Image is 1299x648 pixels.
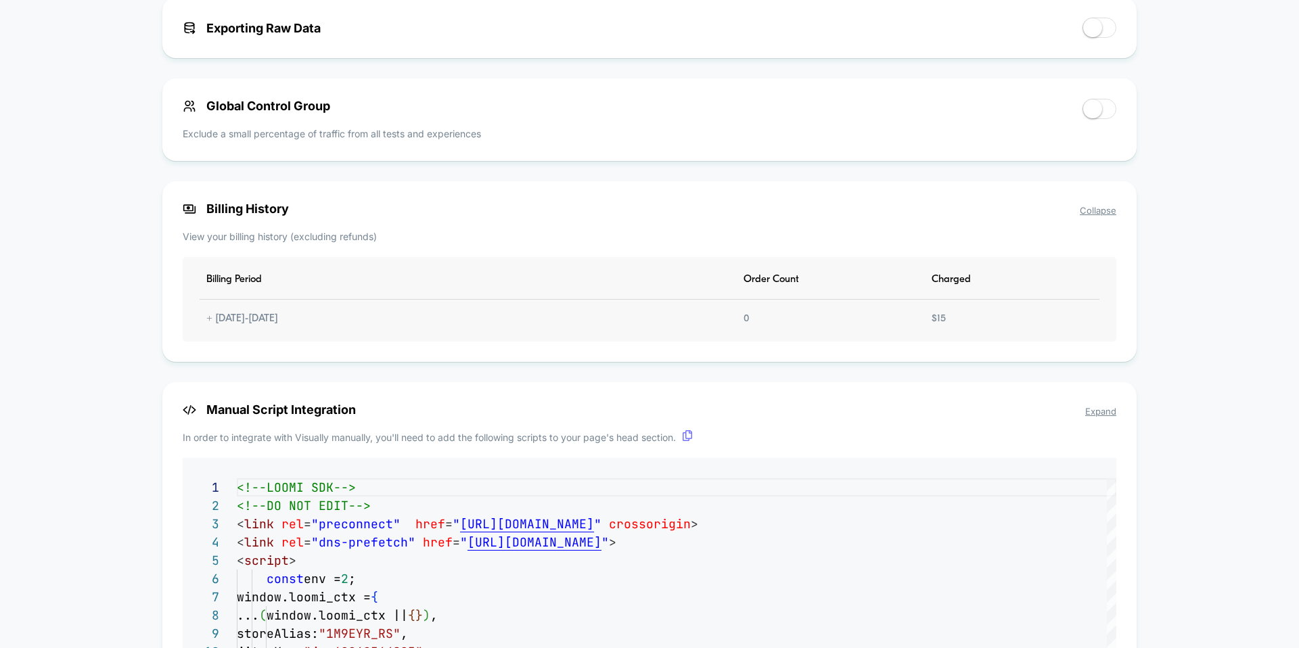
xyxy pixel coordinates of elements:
[737,274,806,285] div: Order Count
[183,430,1116,444] p: In order to integrate with Visually manually, you'll need to add the following scripts to your pa...
[1085,406,1116,417] span: Expand
[925,274,978,285] div: Charged
[200,274,269,285] div: Billing Period
[183,21,321,35] span: Exporting Raw Data
[183,229,1116,244] p: View your billing history (excluding refunds)
[183,126,481,141] p: Exclude a small percentage of traffic from all tests and experiences
[925,313,953,325] div: $ 15
[183,402,1116,417] span: Manual Script Integration
[1080,205,1116,216] span: Collapse
[183,202,1116,216] span: Billing History
[183,99,330,113] span: Global Control Group
[737,313,756,325] div: 0
[200,313,285,325] div: + [DATE] - [DATE]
